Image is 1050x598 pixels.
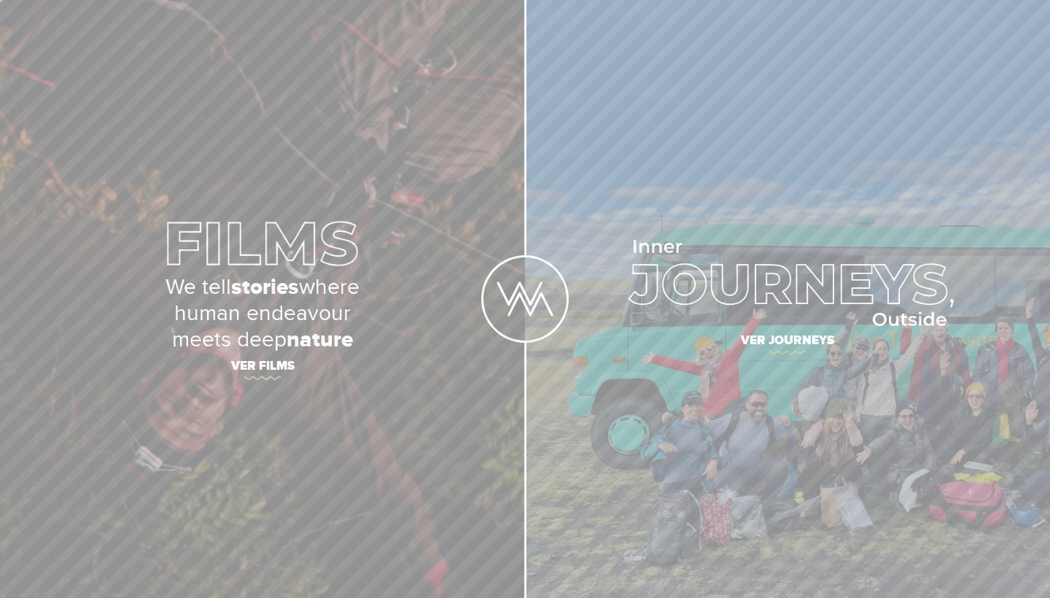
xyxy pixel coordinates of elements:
[231,274,299,300] strong: stories
[7,353,518,384] span: Ver films
[7,274,518,353] p: We tell where human endeavour meets deep
[532,327,1043,358] span: Ver journeys
[287,327,353,353] strong: nature
[481,255,569,343] img: Logo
